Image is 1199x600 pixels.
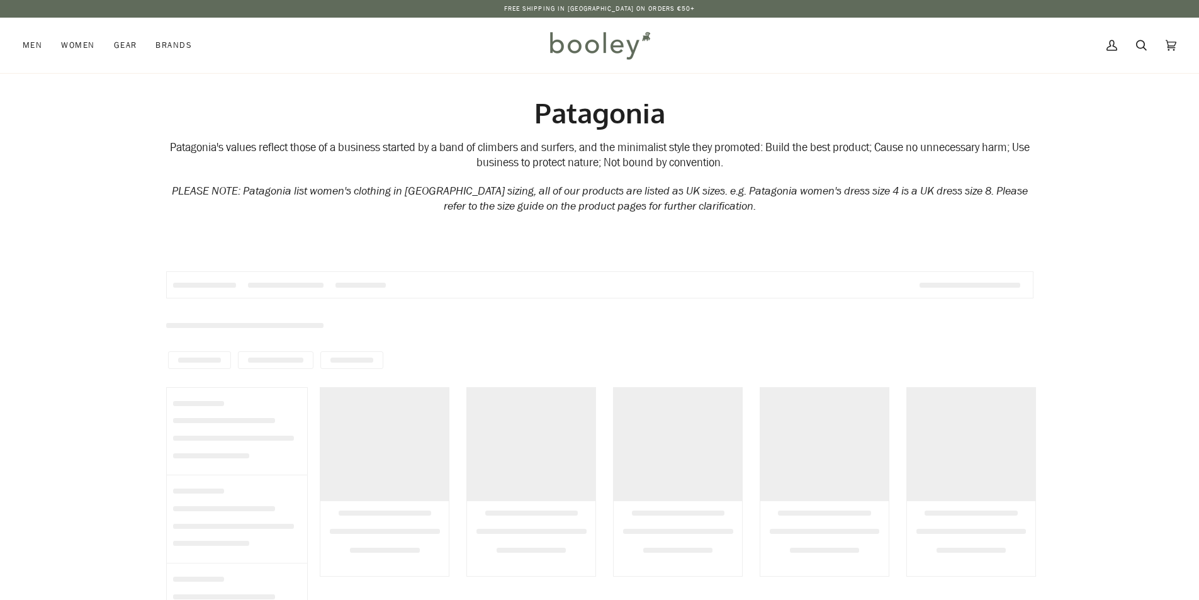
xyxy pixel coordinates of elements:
[172,183,1028,215] em: PLEASE NOTE: Patagonia list women's clothing in [GEOGRAPHIC_DATA] sizing, all of our products are...
[544,27,655,64] img: Booley
[146,18,201,73] a: Brands
[61,39,94,52] span: Women
[504,4,695,14] p: Free Shipping in [GEOGRAPHIC_DATA] on Orders €50+
[114,39,137,52] span: Gear
[166,140,1033,171] div: Patagonia's values reflect those of a business started by a band of climbers and surfers, and the...
[23,18,52,73] a: Men
[166,96,1033,130] h1: Patagonia
[23,39,42,52] span: Men
[155,39,192,52] span: Brands
[52,18,104,73] a: Women
[104,18,147,73] a: Gear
